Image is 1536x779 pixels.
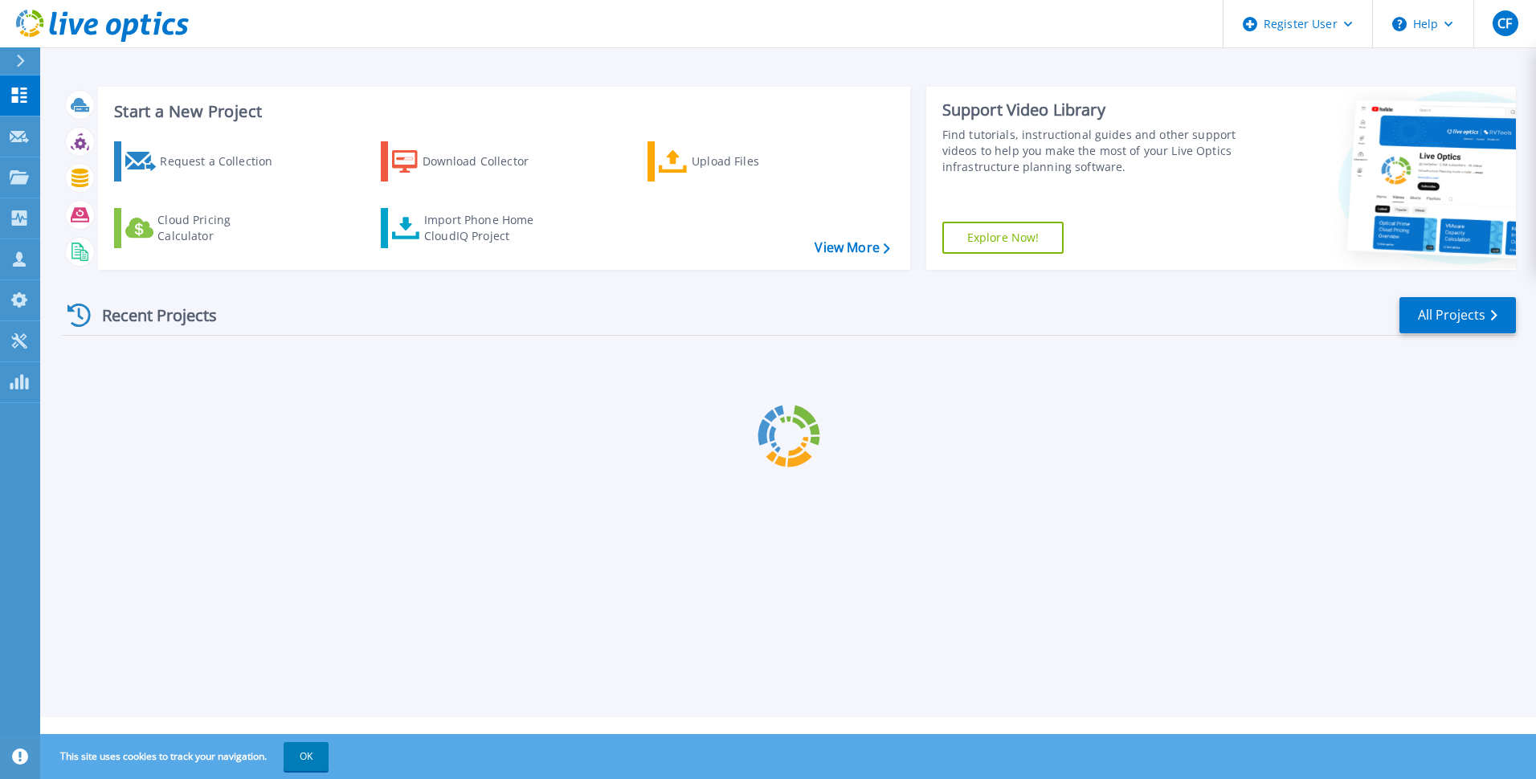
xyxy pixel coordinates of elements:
[114,208,293,248] a: Cloud Pricing Calculator
[284,742,329,771] button: OK
[62,296,239,335] div: Recent Projects
[44,742,329,771] span: This site uses cookies to track your navigation.
[157,212,286,244] div: Cloud Pricing Calculator
[114,103,889,120] h3: Start a New Project
[423,145,551,177] div: Download Collector
[692,145,820,177] div: Upload Files
[647,141,827,181] a: Upload Files
[815,240,889,255] a: View More
[942,127,1243,175] div: Find tutorials, instructional guides and other support videos to help you make the most of your L...
[942,100,1243,120] div: Support Video Library
[424,212,549,244] div: Import Phone Home CloudIQ Project
[1399,297,1516,333] a: All Projects
[381,141,560,181] a: Download Collector
[1497,17,1512,30] span: CF
[160,145,288,177] div: Request a Collection
[942,222,1064,254] a: Explore Now!
[114,141,293,181] a: Request a Collection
